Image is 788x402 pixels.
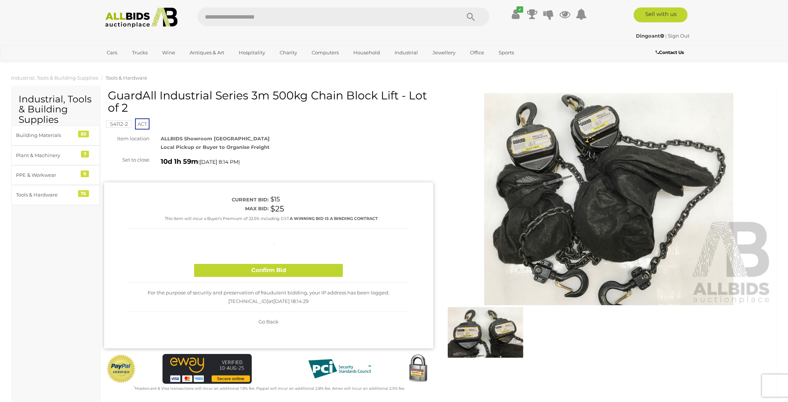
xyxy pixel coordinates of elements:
[99,156,155,164] div: Set to close
[128,204,268,213] div: Max bid:
[106,120,132,128] mark: 54112-2
[108,89,431,114] h1: GuardAll Industrial Series 3m 500kg Chain Block Lift - Lot of 2
[128,195,268,204] div: Current bid:
[446,307,525,358] img: GuardAll Industrial Series 3m 500kg Chain Block Lift - Lot of 2
[666,33,667,39] span: |
[19,94,93,125] h2: Industrial, Tools & Building Supplies
[161,157,198,166] strong: 10d 1h 59m
[11,125,100,145] a: Building Materials 50
[81,170,89,177] div: 9
[517,6,523,13] i: ✔
[465,47,489,59] a: Office
[185,47,229,59] a: Antiques & Art
[128,283,410,312] div: For the purpose of security and preservation of fraudulent bidding, your IP address has been logg...
[106,75,147,81] a: Tools & Hardware
[510,7,521,21] a: ✔
[302,354,377,384] img: PCI DSS compliant
[134,386,405,391] small: Mastercard & Visa transactions will incur an additional 1.9% fee. Paypal will incur an additional...
[270,204,284,213] span: $25
[106,121,132,127] a: 54112-2
[135,118,149,130] span: ACT
[161,144,270,150] strong: Local Pickup or Buyer to Organise Freight
[101,7,182,28] img: Allbids.com.au
[102,59,165,71] a: [GEOGRAPHIC_DATA]
[99,134,155,143] div: Item location
[228,298,268,304] span: [TECHNICAL_ID]
[127,47,152,59] a: Trucks
[157,47,180,59] a: Wine
[403,354,433,384] img: Secured by Rapid SSL
[636,33,665,39] strong: Dingoant
[275,47,302,59] a: Charity
[194,264,343,277] button: Confirm Bid
[258,319,279,325] span: Go Back
[273,298,309,304] span: [DATE] 18:14:29
[656,48,686,57] a: Contact Us
[200,159,238,165] span: [DATE] 8:14 PM
[16,131,77,140] div: Building Materials
[106,354,136,384] img: Official PayPal Seal
[290,216,378,221] b: A WINNING BID IS A BINDING CONTRACT
[656,50,684,55] b: Contact Us
[11,165,100,185] a: PPE & Workwear 9
[390,47,423,59] a: Industrial
[11,185,100,205] a: Tools & Hardware 76
[636,33,666,39] a: Dingoant
[348,47,385,59] a: Household
[161,135,270,141] strong: ALLBIDS Showroom [GEOGRAPHIC_DATA]
[428,47,460,59] a: Jewellery
[16,151,77,160] div: Plant & Machinery
[198,159,240,165] span: ( )
[11,146,100,165] a: Plant & Machinery 7
[78,190,89,197] div: 76
[81,151,89,157] div: 7
[163,354,252,384] img: eWAY Payment Gateway
[307,47,344,59] a: Computers
[16,171,77,179] div: PPE & Workwear
[452,7,489,26] button: Search
[165,216,378,221] small: This Item will incur a Buyer's Premium of 22.5% including GST.
[668,33,690,39] a: Sign Out
[234,47,270,59] a: Hospitality
[494,47,519,59] a: Sports
[78,131,89,137] div: 50
[102,47,122,59] a: Cars
[16,191,77,199] div: Tools & Hardware
[444,93,773,305] img: GuardAll Industrial Series 3m 500kg Chain Block Lift - Lot of 2
[634,7,688,22] a: Sell with us
[270,195,280,203] span: $15
[11,75,98,81] a: Industrial, Tools & Building Supplies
